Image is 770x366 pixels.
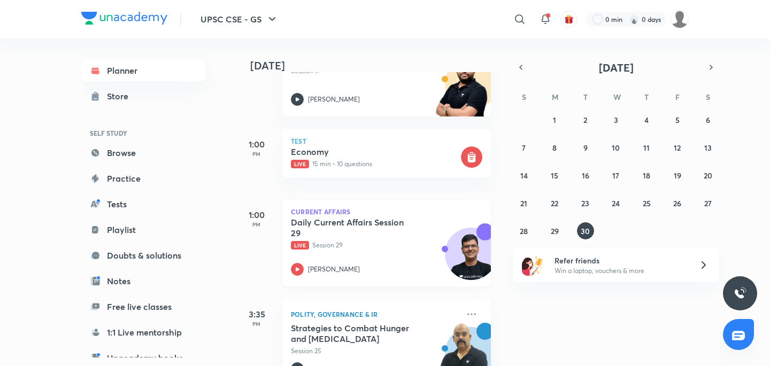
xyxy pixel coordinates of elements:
button: September 27, 2025 [699,194,717,212]
abbr: September 29, 2025 [551,226,559,236]
button: September 1, 2025 [546,111,563,128]
button: September 22, 2025 [546,194,563,212]
span: [DATE] [599,60,634,75]
h5: Daily Current Affairs Session 29 [291,217,424,238]
a: Doubts & solutions [81,245,205,266]
p: Test [291,138,482,144]
button: September 25, 2025 [638,194,655,212]
p: Session 25 [291,346,459,356]
abbr: September 28, 2025 [520,226,528,236]
button: September 19, 2025 [669,167,686,184]
p: [PERSON_NAME] [308,264,360,274]
span: Live [291,241,309,250]
div: Store [107,90,135,103]
abbr: Thursday [644,92,649,102]
a: Planner [81,60,205,81]
p: Win a laptop, vouchers & more [555,266,686,276]
abbr: September 17, 2025 [612,170,619,181]
a: Company Logo [81,12,167,27]
abbr: Monday [552,92,558,102]
abbr: September 8, 2025 [552,143,557,153]
img: Company Logo [81,12,167,25]
button: September 4, 2025 [638,111,655,128]
button: September 16, 2025 [577,167,594,184]
abbr: Sunday [522,92,526,102]
button: UPSC CSE - GS [194,9,285,30]
p: Polity, Governance & IR [291,308,459,321]
img: avatar [564,14,574,24]
a: Free live classes [81,296,205,317]
abbr: September 18, 2025 [643,170,650,181]
abbr: September 26, 2025 [673,198,681,208]
a: Playlist [81,219,205,240]
button: September 26, 2025 [669,194,686,212]
p: Session 29 [291,240,459,250]
abbr: September 30, 2025 [581,226,590,236]
button: September 12, 2025 [669,139,686,156]
abbr: September 19, 2025 [674,170,681,181]
h5: 3:35 [235,308,278,321]
abbr: September 21, 2025 [520,198,527,208]
button: September 13, 2025 [699,139,717,156]
button: September 6, 2025 [699,111,717,128]
button: September 15, 2025 [546,167,563,184]
h6: SELF STUDY [81,124,205,142]
button: September 30, 2025 [577,222,594,239]
a: Tests [81,193,205,215]
button: avatar [560,11,577,28]
p: [PERSON_NAME] [308,95,360,104]
img: Avatar [445,233,497,285]
a: Browse [81,142,205,163]
button: September 5, 2025 [669,111,686,128]
a: Store [81,85,205,107]
h4: [DATE] [250,59,502,72]
button: September 7, 2025 [515,139,533,156]
a: Notes [81,270,205,292]
abbr: September 9, 2025 [583,143,588,153]
p: PM [235,151,278,157]
button: September 8, 2025 [546,139,563,156]
abbr: Saturday [706,92,710,102]
button: [DATE] [528,60,704,75]
abbr: September 27, 2025 [704,198,712,208]
h6: Refer friends [555,255,686,266]
abbr: September 15, 2025 [551,170,558,181]
a: 1:1 Live mentorship [81,322,205,343]
h5: 1:00 [235,208,278,221]
button: September 23, 2025 [577,194,594,212]
button: September 29, 2025 [546,222,563,239]
img: referral [522,254,543,276]
img: unacademy [432,53,491,127]
abbr: September 5, 2025 [675,115,680,125]
button: September 9, 2025 [577,139,594,156]
abbr: September 3, 2025 [614,115,618,125]
abbr: September 13, 2025 [704,143,712,153]
button: September 17, 2025 [607,167,625,184]
button: September 14, 2025 [515,167,533,184]
span: Live [291,160,309,168]
abbr: Tuesday [583,92,588,102]
button: September 28, 2025 [515,222,533,239]
img: ttu [734,287,746,300]
button: September 11, 2025 [638,139,655,156]
abbr: September 12, 2025 [674,143,681,153]
button: September 24, 2025 [607,194,625,212]
button: September 2, 2025 [577,111,594,128]
p: PM [235,321,278,327]
h5: 1:00 [235,138,278,151]
h5: Strategies to Combat Hunger and Malnutrition [291,323,424,344]
button: September 3, 2025 [607,111,625,128]
abbr: September 1, 2025 [553,115,556,125]
abbr: Wednesday [613,92,621,102]
button: September 18, 2025 [638,167,655,184]
a: Practice [81,168,205,189]
img: wassim [671,10,689,28]
abbr: Friday [675,92,680,102]
button: September 21, 2025 [515,194,533,212]
abbr: September 25, 2025 [643,198,651,208]
abbr: September 22, 2025 [551,198,558,208]
p: PM [235,221,278,228]
p: Current Affairs [291,208,482,215]
abbr: September 11, 2025 [643,143,650,153]
abbr: September 16, 2025 [582,170,589,181]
